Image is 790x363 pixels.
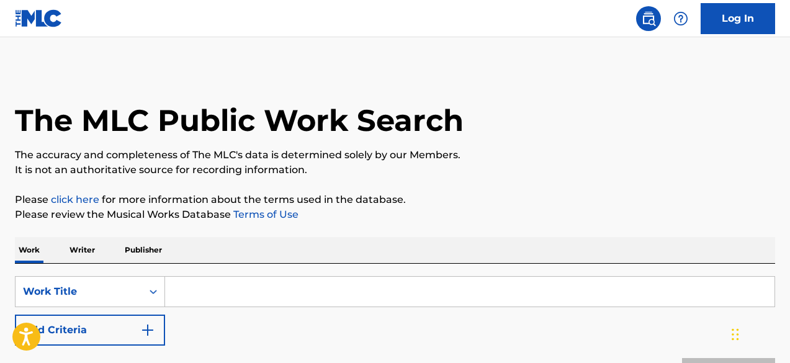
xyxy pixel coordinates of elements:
a: Terms of Use [231,208,298,220]
p: The accuracy and completeness of The MLC's data is determined solely by our Members. [15,148,775,163]
div: Work Title [23,284,135,299]
p: Please review the Musical Works Database [15,207,775,222]
div: Drag [732,316,739,353]
a: Public Search [636,6,661,31]
img: 9d2ae6d4665cec9f34b9.svg [140,323,155,338]
img: search [641,11,656,26]
p: Please for more information about the terms used in the database. [15,192,775,207]
p: Publisher [121,237,166,263]
p: It is not an authoritative source for recording information. [15,163,775,177]
button: Add Criteria [15,315,165,346]
p: Work [15,237,43,263]
a: Log In [701,3,775,34]
p: Writer [66,237,99,263]
iframe: Chat Widget [728,303,790,363]
img: MLC Logo [15,9,63,27]
div: Help [668,6,693,31]
img: help [673,11,688,26]
h1: The MLC Public Work Search [15,102,464,139]
a: click here [51,194,99,205]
